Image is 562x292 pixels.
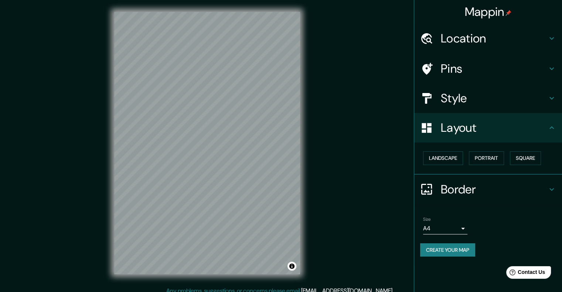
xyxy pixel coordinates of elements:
[510,151,541,165] button: Square
[469,151,504,165] button: Portrait
[423,216,431,222] label: Size
[441,91,547,106] h4: Style
[414,175,562,204] div: Border
[414,113,562,142] div: Layout
[420,243,475,257] button: Create your map
[414,24,562,53] div: Location
[505,10,511,16] img: pin-icon.png
[114,12,300,274] canvas: Map
[414,83,562,113] div: Style
[441,61,547,76] h4: Pins
[441,120,547,135] h4: Layout
[414,54,562,83] div: Pins
[423,223,467,234] div: A4
[496,263,554,284] iframe: Help widget launcher
[465,4,512,19] h4: Mappin
[441,31,547,46] h4: Location
[441,182,547,197] h4: Border
[287,262,296,271] button: Toggle attribution
[423,151,463,165] button: Landscape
